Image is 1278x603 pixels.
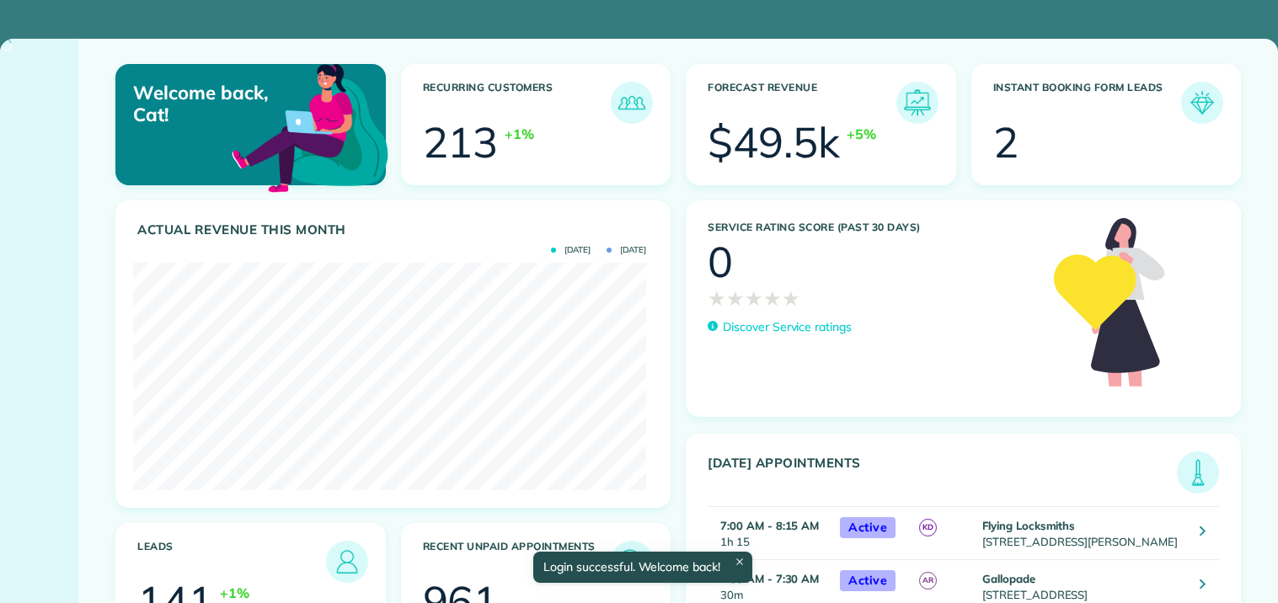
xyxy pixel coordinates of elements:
[708,221,1037,233] h3: Service Rating score (past 30 days)
[919,572,937,590] span: AR
[137,222,653,237] h3: Actual Revenue this month
[840,570,896,591] span: Active
[615,545,649,579] img: icon_unpaid_appointments-47b8ce3997adf2238b356f14209ab4cced10bd1f174958f3ca8f1d0dd7fffeee.png
[551,246,591,254] span: [DATE]
[228,45,392,208] img: dashboard_welcome-42a62b7d889689a78055ac9021e634bf52bae3f8056760290aed330b23ab8690.png
[901,86,934,120] img: icon_forecast_revenue-8c13a41c7ed35a8dcfafea3cbb826a0462acb37728057bba2d056411b612bbbe.png
[607,246,646,254] span: [DATE]
[978,506,1187,559] td: [STREET_ADDRESS][PERSON_NAME]
[133,82,297,126] p: Welcome back, Cat!
[993,82,1182,124] h3: Instant Booking Form Leads
[708,82,896,124] h3: Forecast Revenue
[840,517,896,538] span: Active
[919,519,937,536] span: KD
[720,519,819,532] strong: 7:00 AM - 8:15 AM
[782,283,800,313] span: ★
[993,121,1019,163] div: 2
[708,241,733,283] div: 0
[745,283,763,313] span: ★
[720,572,819,585] strong: 7:00 AM - 7:30 AM
[847,124,876,144] div: +5%
[423,541,612,583] h3: Recent unpaid appointments
[708,283,726,313] span: ★
[615,86,649,120] img: icon_recurring_customers-cf858462ba22bcd05b5a5880d41d6543d210077de5bb9ebc9590e49fd87d84ed.png
[726,283,745,313] span: ★
[708,318,852,336] a: Discover Service ratings
[423,82,612,124] h3: Recurring Customers
[505,124,534,144] div: +1%
[708,506,832,559] td: 1h 15
[708,121,840,163] div: $49.5k
[763,283,782,313] span: ★
[137,541,326,583] h3: Leads
[330,545,364,579] img: icon_leads-1bed01f49abd5b7fead27621c3d59655bb73ed531f8eeb49469d10e621d6b896.png
[723,318,852,336] p: Discover Service ratings
[533,552,752,583] div: Login successful. Welcome back!
[708,456,1177,494] h3: [DATE] Appointments
[423,121,499,163] div: 213
[1181,456,1215,489] img: icon_todays_appointments-901f7ab196bb0bea1936b74009e4eb5ffbc2d2711fa7634e0d609ed5ef32b18b.png
[982,572,1035,585] strong: Gallopade
[220,583,249,603] div: +1%
[1185,86,1219,120] img: icon_form_leads-04211a6a04a5b2264e4ee56bc0799ec3eb69b7e499cbb523a139df1d13a81ae0.png
[982,519,1075,532] strong: Flying Locksmiths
